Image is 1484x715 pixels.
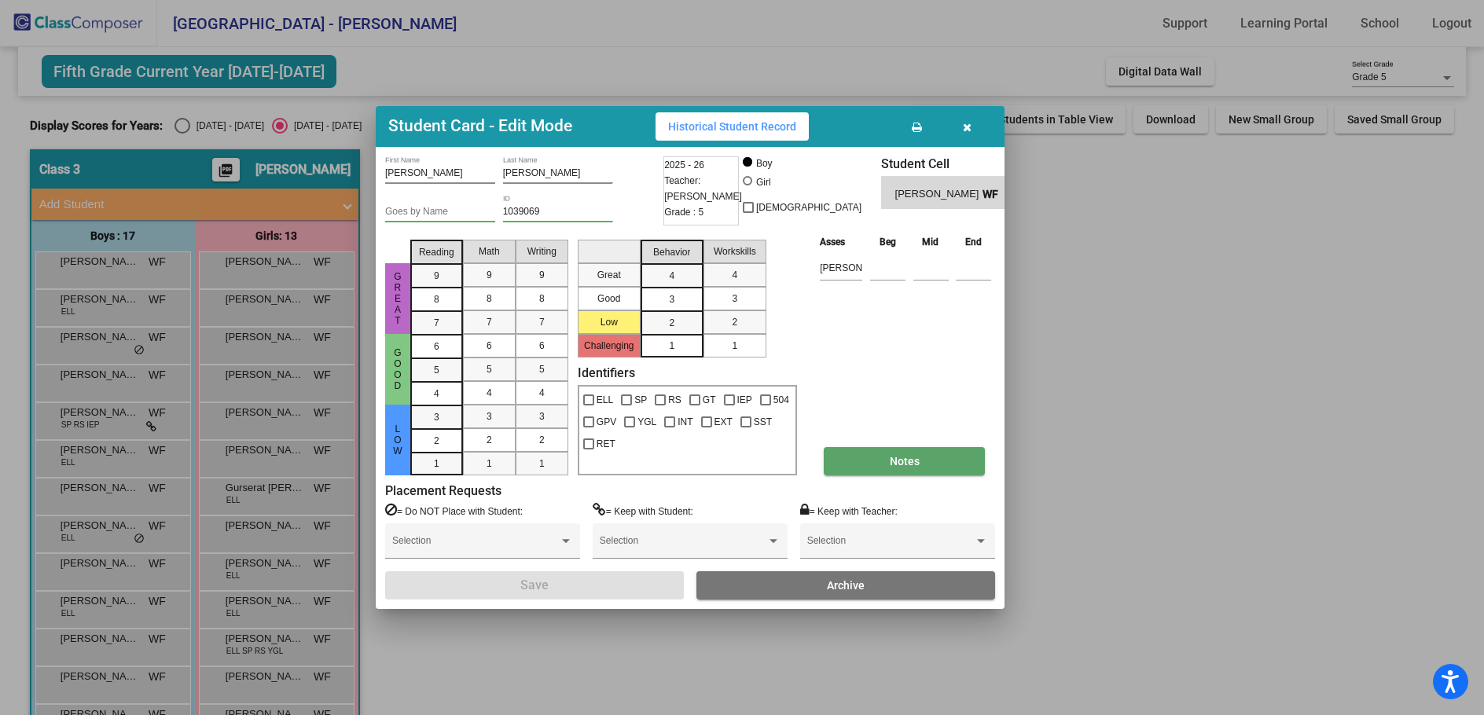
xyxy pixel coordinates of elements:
span: 6 [539,339,545,353]
button: Historical Student Record [656,112,809,141]
span: 1 [487,456,492,471]
span: 8 [434,292,439,306]
span: 9 [434,269,439,283]
label: Identifiers [578,365,635,380]
th: Asses [816,233,866,251]
span: 4 [487,386,492,400]
span: Great [391,271,405,326]
span: Math [479,244,500,258]
span: Grade : 5 [664,204,703,220]
span: GPV [597,412,616,431]
span: 5 [434,363,439,377]
span: Archive [827,579,865,592]
th: Beg [866,233,909,251]
input: goes by name [385,207,495,218]
span: 9 [487,268,492,282]
span: EXT [714,412,733,431]
span: Low [391,423,405,456]
span: 5 [487,362,492,376]
span: 3 [732,291,737,306]
h3: Student Card - Edit Mode [388,116,572,136]
span: 7 [487,315,492,329]
span: Good [391,347,405,391]
span: Save [520,577,549,592]
span: 2 [732,315,737,329]
span: GT [703,390,716,409]
label: = Keep with Teacher: [800,503,898,519]
span: [PERSON_NAME] [895,186,983,203]
span: 504 [773,390,789,409]
span: ELL [597,390,613,409]
label: = Do NOT Place with Student: [385,503,523,519]
span: 8 [539,291,545,306]
span: 9 [539,268,545,282]
span: Notes [890,455,920,467]
input: assessment [820,256,862,280]
span: 3 [434,410,439,424]
span: Historical Student Record [668,120,796,133]
span: INT [678,412,692,431]
span: SST [754,412,772,431]
div: Boy [755,156,773,170]
span: WF [983,186,1005,203]
span: Reading [419,245,454,259]
span: 1 [732,339,737,353]
span: Writing [527,244,556,258]
span: 2025 - 26 [664,157,704,173]
span: 7 [539,315,545,329]
span: 4 [434,387,439,401]
span: 3 [669,292,674,306]
span: Behavior [653,245,690,259]
button: Save [385,571,684,599]
label: = Keep with Student: [593,503,693,519]
span: 1 [539,456,545,471]
span: 3 [487,409,492,423]
button: Notes [824,447,985,475]
span: RS [668,390,681,409]
label: Placement Requests [385,483,501,498]
span: Workskills [714,244,756,258]
span: 6 [434,339,439,354]
span: Teacher: [PERSON_NAME] [664,173,742,204]
th: End [952,233,995,251]
span: 7 [434,316,439,330]
input: Enter ID [503,207,613,218]
span: 2 [434,434,439,448]
span: 5 [539,362,545,376]
span: [DEMOGRAPHIC_DATA] [756,198,861,217]
span: 8 [487,291,492,306]
span: 6 [487,339,492,353]
span: 1 [669,339,674,353]
span: 2 [487,433,492,447]
span: YGL [637,412,656,431]
span: 3 [539,409,545,423]
button: Archive [696,571,995,599]
span: SP [634,390,647,409]
span: 4 [732,268,737,282]
span: 2 [669,316,674,330]
span: 2 [539,433,545,447]
span: IEP [737,390,752,409]
div: Girl [755,175,771,189]
th: Mid [909,233,953,251]
span: RET [597,434,615,453]
span: 4 [669,269,674,283]
h3: Student Cell [881,156,1018,171]
span: 1 [434,456,439,471]
span: 4 [539,386,545,400]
